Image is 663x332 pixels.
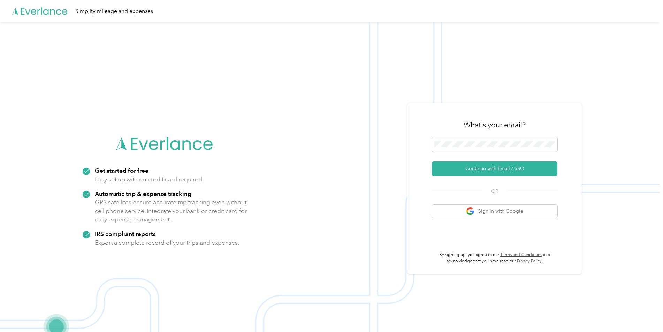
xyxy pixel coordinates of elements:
img: google logo [466,207,475,216]
p: Easy set up with no credit card required [95,175,202,184]
strong: Get started for free [95,167,148,174]
p: Export a complete record of your trips and expenses. [95,238,239,247]
a: Terms and Conditions [500,252,542,258]
button: google logoSign in with Google [432,205,557,218]
strong: IRS compliant reports [95,230,156,237]
span: OR [482,188,507,195]
div: Simplify mileage and expenses [75,7,153,16]
strong: Automatic trip & expense tracking [95,190,191,197]
p: By signing up, you agree to our and acknowledge that you have read our . [432,252,557,264]
h3: What's your email? [464,120,526,130]
p: GPS satellites ensure accurate trip tracking even without cell phone service. Integrate your bank... [95,198,247,224]
button: Continue with Email / SSO [432,161,557,176]
a: Privacy Policy [517,259,542,264]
